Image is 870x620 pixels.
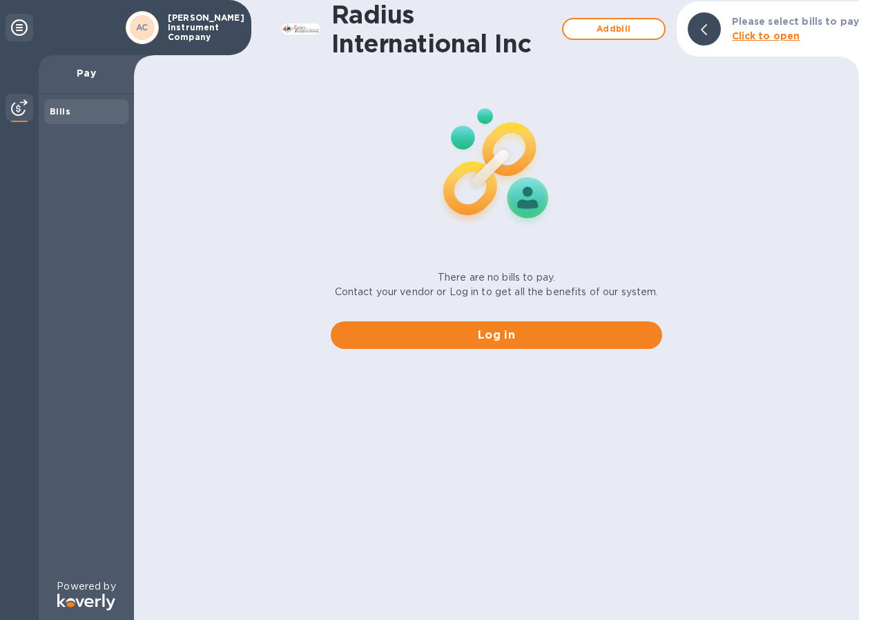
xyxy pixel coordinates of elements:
[342,327,651,343] span: Log in
[331,321,662,349] button: Log in
[136,22,148,32] b: AC
[574,21,653,37] span: Add bill
[50,106,70,117] b: Bills
[562,18,666,40] button: Addbill
[335,270,659,299] p: There are no bills to pay. Contact your vendor or Log in to get all the benefits of our system.
[50,66,123,80] p: Pay
[732,30,800,41] b: Click to open
[168,13,237,42] p: [PERSON_NAME] Instrument Company
[57,594,115,610] img: Logo
[57,579,115,594] p: Powered by
[732,16,859,27] b: Please select bills to pay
